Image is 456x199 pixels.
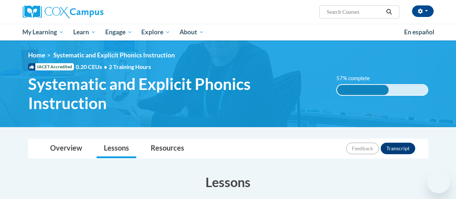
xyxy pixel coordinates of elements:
h3: Lessons [28,173,428,191]
a: Cox Campus [23,5,152,18]
button: Feedback [346,143,379,154]
span: Systematic and Explicit Phonics Instruction [28,74,326,113]
span: IACET Accredited [28,63,74,70]
a: Overview [43,139,89,158]
a: My Learning [18,24,69,40]
a: Resources [143,139,191,158]
a: Home [28,51,45,59]
a: Lessons [97,139,136,158]
button: Search [384,8,394,16]
a: Learn [68,24,101,40]
a: Engage [101,24,137,40]
button: Transcript [381,143,415,154]
span: Explore [141,28,170,36]
a: About [175,24,209,40]
a: En español [399,25,439,40]
div: 57% complete [337,85,389,95]
a: Explore [137,24,175,40]
span: 0.20 CEUs [76,63,109,71]
span: My Learning [22,28,64,36]
input: Search Courses [326,8,384,16]
span: Systematic and Explicit Phonics Instruction [53,51,175,59]
span: 2 Training Hours [109,63,151,70]
div: Main menu [17,24,439,40]
span: About [180,28,204,36]
iframe: Button to launch messaging window [427,170,450,193]
span: En español [404,28,434,36]
span: • [104,63,107,70]
span: Engage [105,28,132,36]
span: Learn [73,28,96,36]
button: Account Settings [412,5,434,17]
img: Cox Campus [23,5,103,18]
label: 57% complete [336,74,378,82]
